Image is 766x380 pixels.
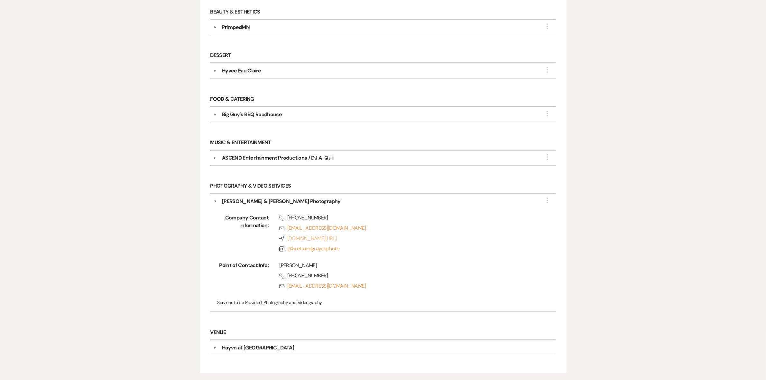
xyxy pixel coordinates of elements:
[211,346,219,349] button: ▼
[211,69,219,72] button: ▼
[279,214,535,222] span: [PHONE_NUMBER]
[210,179,556,194] h6: Photography & Video Services
[217,299,549,306] p: Photography and Videography
[222,23,250,31] div: PrimpedMN
[279,282,535,290] a: [EMAIL_ADDRESS][DOMAIN_NAME]
[210,325,556,340] h6: Venue
[217,300,263,305] span: Services to be Provided:
[210,135,556,151] h6: Music & Entertainment
[217,214,269,255] span: Company Contact Information:
[279,272,535,280] span: [PHONE_NUMBER]
[279,262,535,269] div: [PERSON_NAME]
[211,113,219,116] button: ▼
[210,49,556,64] h6: Dessert
[210,92,556,107] h6: Food & Catering
[222,198,341,205] div: [PERSON_NAME] & [PERSON_NAME] Photography
[222,67,261,75] div: Hyvee Eau Claire
[214,198,217,205] button: ▼
[222,111,282,118] div: Big Guy's BBQ Roadhouse
[222,154,334,162] div: ASCEND Entertainment Productions / DJ A-Quil
[211,26,219,29] button: ▼
[287,245,339,252] a: @brettandgraycephoto
[222,344,294,352] div: Hayvn at [GEOGRAPHIC_DATA]
[279,235,535,242] a: [DOMAIN_NAME][URL]
[210,5,556,20] h6: Beauty & Esthetics
[217,262,269,292] span: Point of Contact Info:
[279,224,535,232] a: [EMAIL_ADDRESS][DOMAIN_NAME]
[211,156,219,160] button: ▼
